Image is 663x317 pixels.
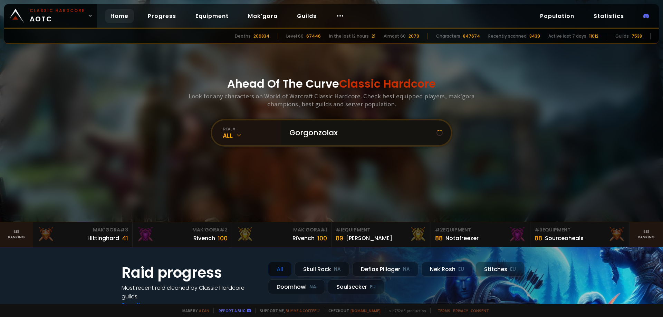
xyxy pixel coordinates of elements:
[409,33,419,39] div: 2079
[632,33,642,39] div: 7538
[178,308,209,313] span: Made by
[120,226,128,233] span: # 3
[334,266,341,273] small: NA
[463,33,480,39] div: 847674
[33,222,133,247] a: Mak'Gora#3Hittinghard41
[421,262,473,277] div: Nek'Rosh
[535,226,625,234] div: Equipment
[328,279,384,294] div: Soulseeker
[545,234,584,242] div: Sourceoheals
[488,33,527,39] div: Recently scanned
[37,226,128,234] div: Mak'Gora
[292,234,315,242] div: Rîvench
[291,9,322,23] a: Guilds
[458,266,464,273] small: EU
[219,308,246,313] a: Report a bug
[336,234,343,243] div: 89
[268,262,292,277] div: All
[336,226,426,234] div: Equipment
[435,226,443,233] span: # 2
[336,226,342,233] span: # 1
[105,9,134,23] a: Home
[438,308,450,313] a: Terms
[510,266,516,273] small: EU
[122,284,260,301] h4: Most recent raid cleaned by Classic Hardcore guilds
[471,308,489,313] a: Consent
[220,226,228,233] span: # 2
[339,76,436,91] span: Classic Hardcore
[122,262,260,284] h1: Raid progress
[190,9,234,23] a: Equipment
[122,234,128,243] div: 41
[242,9,283,23] a: Mak'gora
[87,234,119,242] div: Hittinghard
[223,131,281,139] div: All
[137,226,228,234] div: Mak'Gora
[235,33,251,39] div: Deaths
[352,262,419,277] div: Defias Pillager
[384,33,406,39] div: Almost 60
[253,33,269,39] div: 206834
[453,308,468,313] a: Privacy
[255,308,320,313] span: Support me,
[630,222,663,247] a: Seeranking
[372,33,375,39] div: 21
[324,308,381,313] span: Checkout
[199,308,209,313] a: a fan
[436,33,460,39] div: Characters
[286,33,304,39] div: Level 60
[236,226,327,234] div: Mak'Gora
[535,9,580,23] a: Population
[475,262,525,277] div: Stitches
[227,76,436,92] h1: Ahead Of The Curve
[403,266,410,273] small: NA
[306,33,321,39] div: 67446
[142,9,182,23] a: Progress
[589,33,598,39] div: 11012
[218,234,228,243] div: 100
[223,126,281,131] div: realm
[346,234,392,242] div: [PERSON_NAME]
[232,222,331,247] a: Mak'Gora#1Rîvench100
[30,8,85,24] span: AOTC
[530,222,630,247] a: #3Equipment88Sourceoheals
[529,33,540,39] div: 3439
[193,234,215,242] div: Rivench
[535,226,542,233] span: # 3
[329,33,369,39] div: In the last 12 hours
[309,284,316,290] small: NA
[285,120,436,145] input: Search a character...
[431,222,530,247] a: #2Equipment88Notafreezer
[317,234,327,243] div: 100
[268,279,325,294] div: Doomhowl
[331,222,431,247] a: #1Equipment89[PERSON_NAME]
[370,284,376,290] small: EU
[588,9,630,23] a: Statistics
[435,226,526,234] div: Equipment
[320,226,327,233] span: # 1
[4,4,97,28] a: Classic HardcoreAOTC
[385,308,426,313] span: v. d752d5 - production
[445,234,479,242] div: Notafreezer
[548,33,586,39] div: Active last 7 days
[133,222,232,247] a: Mak'Gora#2Rivench100
[350,308,381,313] a: [DOMAIN_NAME]
[535,234,542,243] div: 88
[295,262,349,277] div: Skull Rock
[186,92,477,108] h3: Look for any characters on World of Warcraft Classic Hardcore. Check best equipped players, mak'g...
[286,308,320,313] a: Buy me a coffee
[122,301,166,309] a: See all progress
[435,234,443,243] div: 88
[615,33,629,39] div: Guilds
[30,8,85,14] small: Classic Hardcore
